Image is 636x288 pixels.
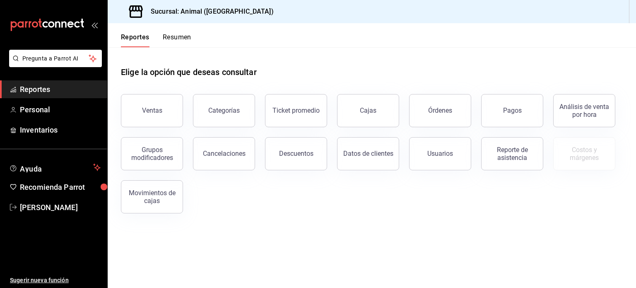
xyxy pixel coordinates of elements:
div: Reporte de asistencia [487,146,538,162]
span: Pregunta a Parrot AI [22,54,89,63]
div: navigation tabs [121,33,191,47]
div: Grupos modificadores [126,146,178,162]
span: [PERSON_NAME] [20,202,101,213]
button: Reportes [121,33,149,47]
h1: Elige la opción que deseas consultar [121,66,257,78]
button: Cajas [337,94,399,127]
div: Cajas [360,106,376,114]
button: open_drawer_menu [91,22,98,28]
div: Usuarios [427,150,453,157]
button: Grupos modificadores [121,137,183,170]
button: Reporte de asistencia [481,137,543,170]
button: Órdenes [409,94,471,127]
button: Cancelaciones [193,137,255,170]
button: Resumen [163,33,191,47]
span: Recomienda Parrot [20,182,101,193]
span: Ayuda [20,162,90,172]
span: Reportes [20,84,101,95]
div: Ventas [142,106,162,114]
div: Descuentos [279,150,313,157]
h3: Sucursal: Animal ([GEOGRAPHIC_DATA]) [144,7,274,17]
div: Categorías [208,106,240,114]
button: Movimientos de cajas [121,180,183,213]
button: Pregunta a Parrot AI [9,50,102,67]
div: Movimientos de cajas [126,189,178,205]
div: Datos de clientes [343,150,393,157]
a: Pregunta a Parrot AI [6,60,102,69]
button: Contrata inventarios para ver este reporte [553,137,615,170]
button: Descuentos [265,137,327,170]
div: Cancelaciones [203,150,246,157]
div: Pagos [503,106,522,114]
button: Ventas [121,94,183,127]
div: Costos y márgenes [559,146,610,162]
button: Análisis de venta por hora [553,94,615,127]
div: Ticket promedio [272,106,320,114]
div: Órdenes [428,106,452,114]
span: Inventarios [20,124,101,136]
button: Pagos [481,94,543,127]
button: Ticket promedio [265,94,327,127]
span: Sugerir nueva función [10,276,101,285]
span: Personal [20,104,101,115]
div: Análisis de venta por hora [559,103,610,119]
button: Datos de clientes [337,137,399,170]
button: Categorías [193,94,255,127]
button: Usuarios [409,137,471,170]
